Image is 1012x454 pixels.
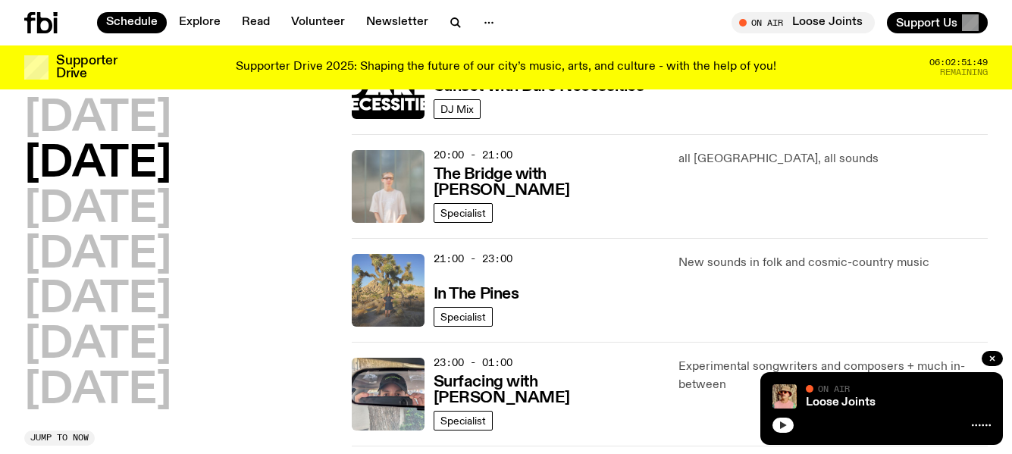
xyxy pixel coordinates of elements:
a: Loose Joints [806,396,876,409]
img: Mara stands in front of a frosted glass wall wearing a cream coloured t-shirt and black glasses. ... [352,150,425,223]
button: [DATE] [24,143,171,186]
button: [DATE] [24,98,171,140]
a: Schedule [97,12,167,33]
a: Surfacing with [PERSON_NAME] [434,371,661,406]
p: Supporter Drive 2025: Shaping the future of our city’s music, arts, and culture - with the help o... [236,61,776,74]
a: Volunteer [282,12,354,33]
button: [DATE] [24,324,171,367]
button: [DATE] [24,234,171,277]
span: 23:00 - 01:00 [434,355,512,370]
span: 06:02:51:49 [929,58,988,67]
a: DJ Mix [434,99,481,119]
span: 21:00 - 23:00 [434,252,512,266]
button: [DATE] [24,370,171,412]
h3: The Bridge with [PERSON_NAME] [434,167,661,199]
span: Jump to now [30,434,89,442]
a: The Bridge with [PERSON_NAME] [434,164,661,199]
h3: Supporter Drive [56,55,117,80]
span: Specialist [440,415,486,426]
button: [DATE] [24,189,171,231]
h3: In The Pines [434,286,519,302]
a: Specialist [434,411,493,431]
button: [DATE] [24,280,171,322]
img: Johanna stands in the middle distance amongst a desert scene with large cacti and trees. She is w... [352,254,425,327]
button: On AirLoose Joints [732,12,875,33]
button: Support Us [887,12,988,33]
span: Support Us [896,16,957,30]
img: Tyson stands in front of a paperbark tree wearing orange sunglasses, a suede bucket hat and a pin... [772,384,797,409]
a: Newsletter [357,12,437,33]
span: On Air [818,384,850,393]
span: DJ Mix [440,103,474,114]
p: all [GEOGRAPHIC_DATA], all sounds [678,150,988,168]
p: New sounds in folk and cosmic-country music [678,254,988,272]
button: Jump to now [24,431,95,446]
a: Read [233,12,279,33]
span: Remaining [940,68,988,77]
span: Specialist [440,207,486,218]
p: Experimental songwriters and composers + much in-between [678,358,988,394]
a: Specialist [434,203,493,223]
a: In The Pines [434,283,519,302]
a: Specialist [434,307,493,327]
span: Specialist [440,311,486,322]
a: Explore [170,12,230,33]
span: 20:00 - 21:00 [434,148,512,162]
h3: Surfacing with [PERSON_NAME] [434,374,661,406]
